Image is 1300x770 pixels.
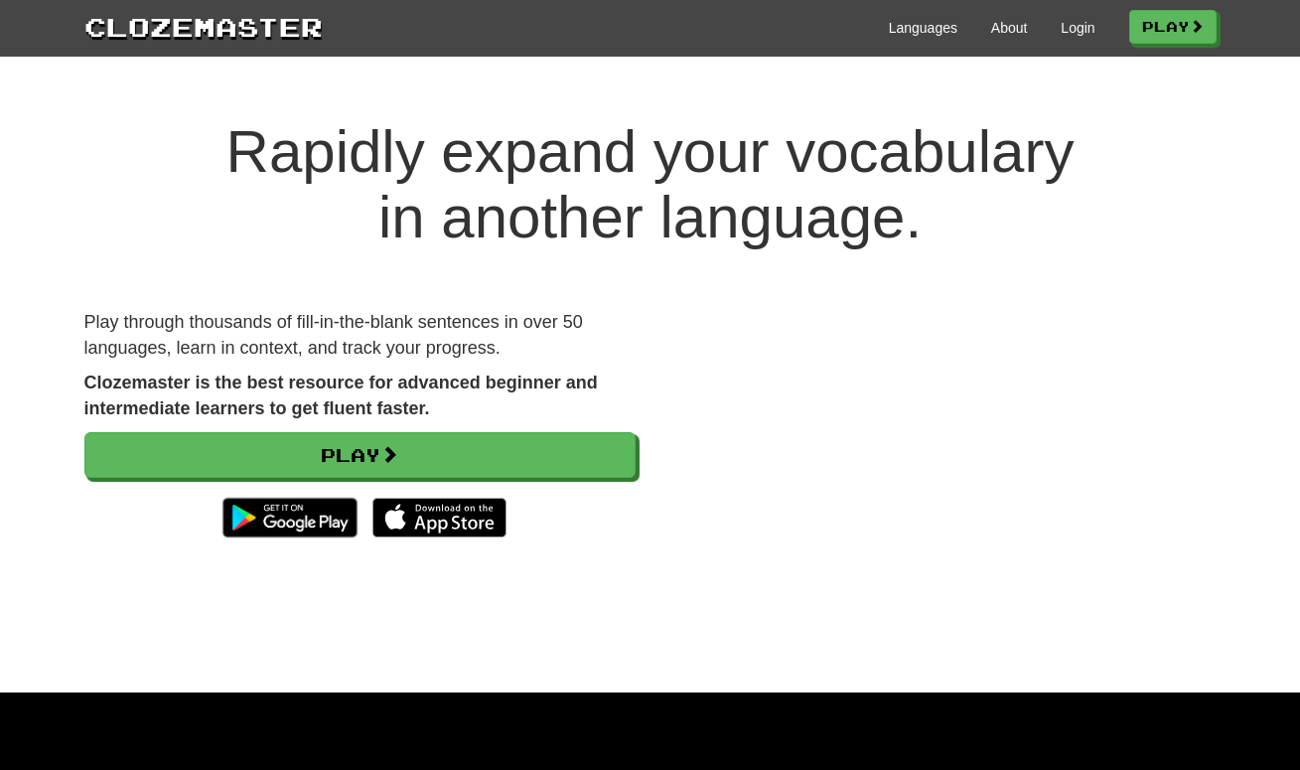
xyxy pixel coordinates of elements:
p: Play through thousands of fill-in-the-blank sentences in over 50 languages, learn in context, and... [84,310,636,361]
a: Clozemaster [84,8,323,45]
a: Login [1061,18,1094,38]
a: Languages [889,18,957,38]
strong: Clozemaster is the best resource for advanced beginner and intermediate learners to get fluent fa... [84,373,598,418]
img: Download_on_the_App_Store_Badge_US-UK_135x40-25178aeef6eb6b83b96f5f2d004eda3bffbb37122de64afbaef7... [372,498,506,538]
img: Get it on Google Play [213,488,366,547]
a: Play [1129,10,1217,44]
a: About [991,18,1028,38]
a: Play [84,432,636,478]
